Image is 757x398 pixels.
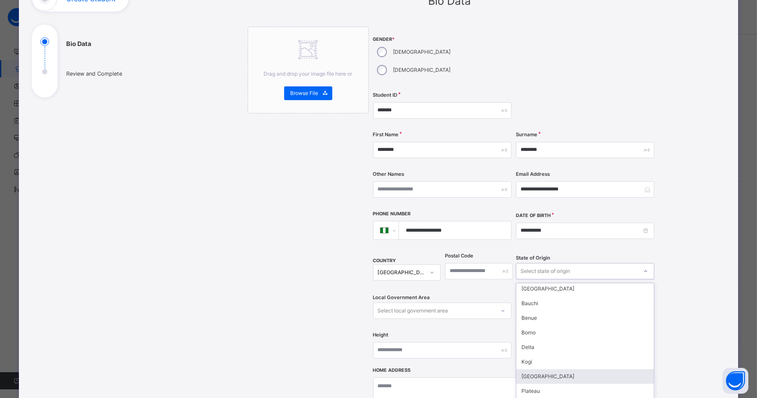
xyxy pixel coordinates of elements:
[521,263,570,279] div: Select state of origin
[516,311,654,325] div: Benue
[373,171,405,178] label: Other Names
[373,294,430,301] span: Local Government Area
[373,92,398,99] label: Student ID
[445,252,473,260] label: Postal Code
[248,27,369,113] div: Drag and drop your image file here orBrowse File
[378,269,425,276] div: [GEOGRAPHIC_DATA]
[516,296,654,311] div: Bauchi
[373,331,389,339] label: Height
[723,368,748,394] button: Open asap
[373,258,396,263] span: COUNTRY
[264,70,352,77] span: Drag and drop your image file here or
[516,131,537,138] label: Surname
[291,89,319,97] span: Browse File
[373,36,512,43] span: Gender
[378,303,448,319] div: Select local government area
[373,211,411,217] label: Phone Number
[516,325,654,340] div: Borno
[373,367,411,374] label: Home Address
[516,254,550,262] span: State of Origin
[393,48,451,56] label: [DEMOGRAPHIC_DATA]
[393,66,451,74] label: [DEMOGRAPHIC_DATA]
[516,212,551,219] label: Date of Birth
[516,355,654,369] div: Kogi
[516,369,654,384] div: [GEOGRAPHIC_DATA]
[516,171,550,178] label: Email Address
[373,131,399,138] label: First Name
[516,340,654,355] div: Delta
[516,282,654,296] div: [GEOGRAPHIC_DATA]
